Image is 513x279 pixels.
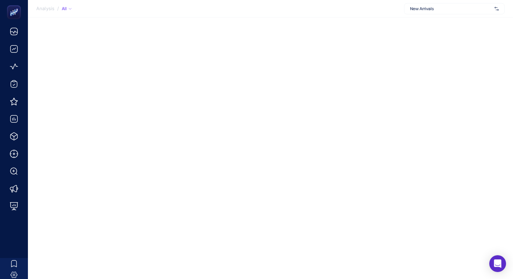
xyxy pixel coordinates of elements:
[410,6,492,12] span: New Arrivals
[489,255,506,272] div: Open Intercom Messenger
[36,6,54,12] span: Analysis
[57,6,59,11] span: /
[62,6,72,12] div: All
[495,5,499,12] img: svg%3e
